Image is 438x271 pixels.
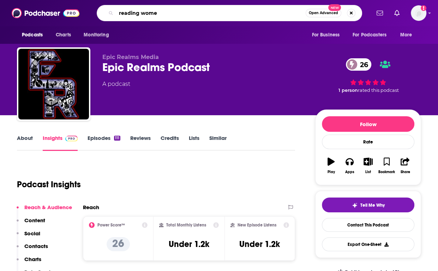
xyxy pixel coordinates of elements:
button: Social [17,230,40,243]
div: Play [328,170,335,174]
p: Contacts [24,243,48,249]
a: Show notifications dropdown [391,7,402,19]
a: Reviews [130,135,151,151]
h2: Reach [83,204,99,211]
span: rated this podcast [358,88,399,93]
span: Open Advanced [309,11,338,15]
h2: Total Monthly Listens [166,223,206,228]
img: Epic Realms Podcast [18,49,89,119]
button: open menu [17,28,52,42]
p: Charts [24,256,41,263]
div: Apps [345,170,354,174]
button: Reach & Audience [17,204,72,217]
p: 26 [107,237,130,251]
button: tell me why sparkleTell Me Why [322,198,414,212]
div: List [365,170,371,174]
span: Monitoring [84,30,109,40]
button: Bookmark [377,153,396,178]
div: 26 1 personrated this podcast [315,54,421,98]
a: Show notifications dropdown [374,7,386,19]
h3: Under 1.2k [169,239,209,249]
span: Epic Realms Media [102,54,159,60]
div: Bookmark [378,170,395,174]
p: Reach & Audience [24,204,72,211]
span: 1 person [338,88,358,93]
a: Episodes111 [88,135,120,151]
div: Share [400,170,410,174]
button: Charts [17,256,41,269]
span: Tell Me Why [360,202,385,208]
span: Charts [56,30,71,40]
a: InsightsPodchaser Pro [43,135,78,151]
a: Similar [209,135,227,151]
button: Export One-Sheet [322,237,414,251]
button: open menu [307,28,348,42]
a: Credits [161,135,179,151]
button: Play [322,153,340,178]
span: Podcasts [22,30,43,40]
svg: Add a profile image [421,5,426,11]
div: A podcast [102,80,130,88]
a: Charts [51,28,75,42]
img: tell me why sparkle [352,202,358,208]
h2: New Episode Listens [238,223,276,228]
input: Search podcasts, credits, & more... [116,7,306,19]
h1: Podcast Insights [17,179,81,190]
button: open menu [79,28,118,42]
a: Contact This Podcast [322,218,414,232]
div: 111 [114,136,120,141]
img: User Profile [411,5,426,21]
span: 26 [353,58,372,71]
a: 26 [346,58,372,71]
span: More [400,30,412,40]
a: About [17,135,33,151]
span: For Podcasters [353,30,386,40]
button: open menu [348,28,397,42]
div: Search podcasts, credits, & more... [97,5,362,21]
button: Follow [322,116,414,132]
button: Open AdvancedNew [306,9,341,17]
button: Content [17,217,45,230]
button: Apps [340,153,359,178]
h2: Power Score™ [97,223,125,228]
h3: Under 1.2k [239,239,280,249]
button: List [359,153,377,178]
img: Podchaser Pro [65,136,78,141]
span: For Business [312,30,340,40]
span: Logged in as BKusilek [411,5,426,21]
img: Podchaser - Follow, Share and Rate Podcasts [12,6,79,20]
a: Lists [189,135,199,151]
p: Social [24,230,40,237]
button: Contacts [17,243,48,256]
p: Content [24,217,45,224]
button: Share [396,153,414,178]
button: open menu [395,28,421,42]
span: New [328,4,341,11]
button: Show profile menu [411,5,426,21]
div: Rate [322,135,414,149]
